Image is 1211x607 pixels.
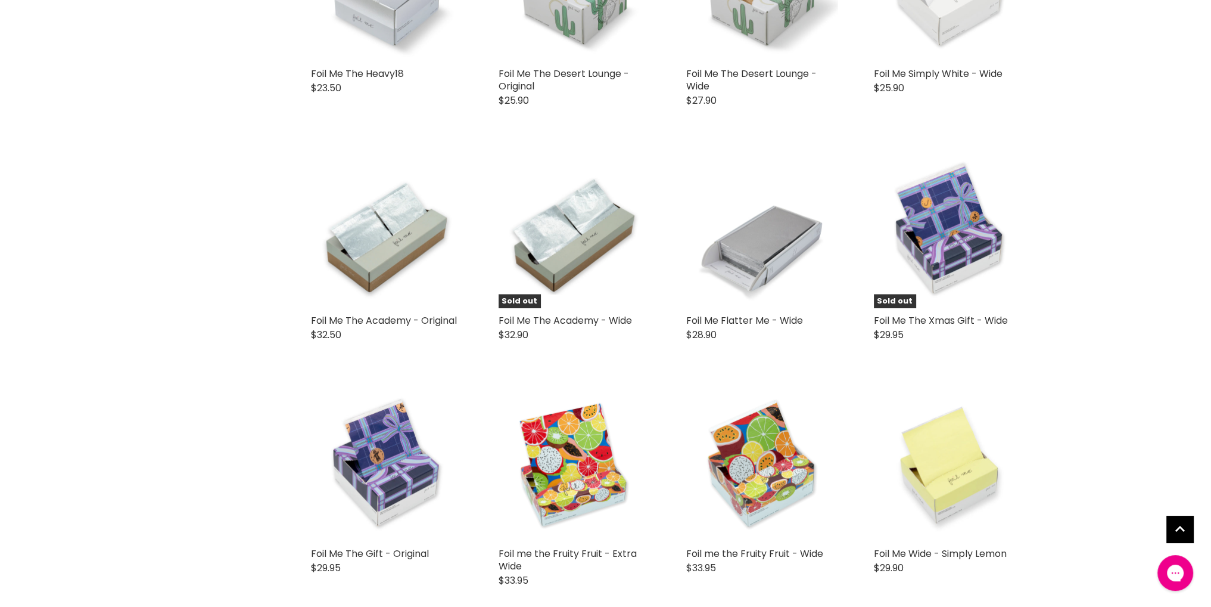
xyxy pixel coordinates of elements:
[311,67,404,80] a: Foil Me The Heavy18
[311,560,341,574] span: $29.95
[874,560,904,574] span: $29.90
[874,294,916,308] span: Sold out
[499,389,650,541] img: Foil me the Fruity Fruit - Extra Wide
[874,546,1007,560] a: Foil Me Wide - Simply Lemon
[686,94,717,107] span: $27.90
[686,156,838,308] img: Foil Me Flatter Me - Wide
[499,573,528,587] span: $33.95
[499,156,650,308] a: Foil Me The Academy - Wide Foil Me The Academy - Wide Sold out
[499,67,629,93] a: Foil Me The Desert Lounge - Original
[311,156,463,308] a: Foil Me The Academy - Original Foil Me The Academy - Original
[874,81,904,95] span: $25.90
[499,313,632,327] a: Foil Me The Academy - Wide
[499,94,529,107] span: $25.90
[311,313,457,327] a: Foil Me The Academy - Original
[686,389,838,541] img: Foil me the Fruity Fruit - Wide
[686,313,803,327] a: Foil Me Flatter Me - Wide
[874,156,1026,308] a: Foil Me The Xmas Gift - Wide Sold out
[874,389,1026,541] img: Foil Me Wide - Simply Lemon
[499,294,540,308] span: Sold out
[311,327,341,341] span: $32.50
[1151,551,1199,595] iframe: Gorgias live chat messenger
[874,327,904,341] span: $29.95
[686,546,823,560] a: Foil me the Fruity Fruit - Wide
[686,67,817,93] a: Foil Me The Desert Lounge - Wide
[499,156,650,308] img: Foil Me The Academy - Wide
[874,67,1003,80] a: Foil Me Simply White - Wide
[311,389,463,541] img: Foil Me The Gift - Original
[874,389,1026,541] a: Foil Me Wide - Simply Lemon Foil Me Wide - Simply Lemon
[499,327,528,341] span: $32.90
[499,546,637,572] a: Foil me the Fruity Fruit - Extra Wide
[311,156,463,308] img: Foil Me The Academy - Original
[874,313,1008,327] a: Foil Me The Xmas Gift - Wide
[311,81,341,95] span: $23.50
[311,546,429,560] a: Foil Me The Gift - Original
[874,156,1026,308] img: Foil Me The Xmas Gift - Wide
[686,327,717,341] span: $28.90
[686,560,716,574] span: $33.95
